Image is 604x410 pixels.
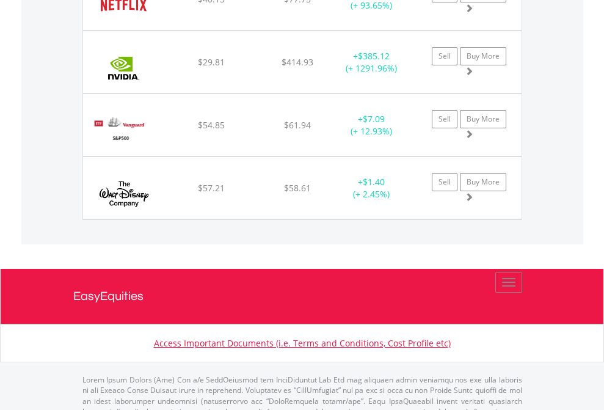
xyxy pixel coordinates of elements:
[89,172,158,216] img: EQU.US.DIS.png
[198,182,225,194] span: $57.21
[363,113,385,125] span: $7.09
[363,176,385,188] span: $1.40
[460,47,506,65] a: Buy More
[333,50,410,75] div: + (+ 1291.96%)
[333,176,410,200] div: + (+ 2.45%)
[282,56,313,68] span: $414.93
[154,337,451,349] a: Access Important Documents (i.e. Terms and Conditions, Cost Profile etc)
[432,173,457,191] a: Sell
[358,50,390,62] span: $385.12
[284,182,311,194] span: $58.61
[198,56,225,68] span: $29.81
[73,269,531,324] a: EasyEquities
[460,110,506,128] a: Buy More
[198,119,225,131] span: $54.85
[460,173,506,191] a: Buy More
[432,47,457,65] a: Sell
[432,110,457,128] a: Sell
[333,113,410,137] div: + (+ 12.93%)
[284,119,311,131] span: $61.94
[89,109,151,153] img: EQU.US.VOO.png
[89,46,158,90] img: EQU.US.NVDA.png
